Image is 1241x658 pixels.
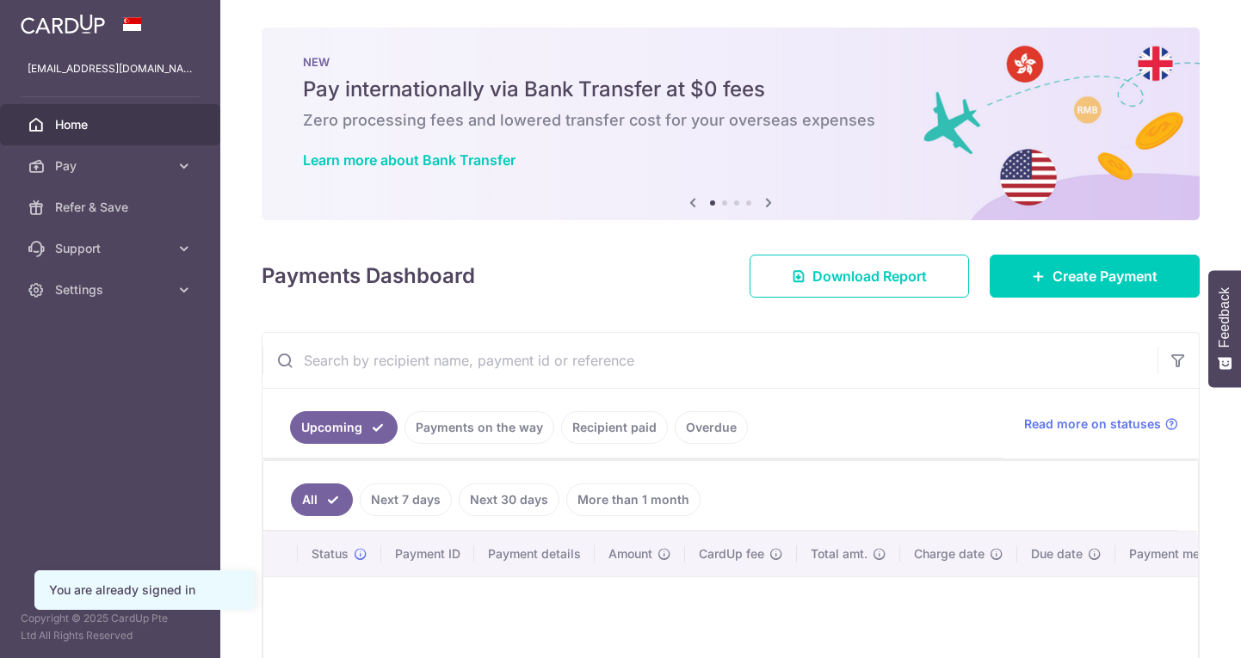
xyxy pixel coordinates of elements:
th: Payment ID [381,532,474,576]
span: Read more on statuses [1024,415,1161,433]
span: Status [312,545,349,563]
th: Payment details [474,532,595,576]
a: More than 1 month [566,483,701,516]
a: Next 30 days [459,483,559,516]
span: Total amt. [811,545,867,563]
button: Feedback - Show survey [1208,270,1241,387]
img: Bank transfer banner [262,28,1200,220]
h6: Zero processing fees and lowered transfer cost for your overseas expenses [303,110,1158,131]
span: Due date [1031,545,1083,563]
span: Feedback [1217,287,1232,347]
span: Refer & Save [55,199,169,216]
a: Upcoming [290,411,398,444]
iframe: Opens a widget where you can find more information [1130,606,1224,649]
a: Create Payment [990,255,1200,298]
div: You are already signed in [49,581,240,599]
h4: Payments Dashboard [262,261,475,292]
a: Next 7 days [360,483,452,516]
span: CardUp fee [699,545,764,563]
span: Pay [55,157,169,175]
span: Home [55,116,169,133]
input: Search by recipient name, payment id or reference [262,333,1158,388]
span: Settings [55,281,169,298]
p: [EMAIL_ADDRESS][DOMAIN_NAME] [28,60,193,77]
span: Support [55,240,169,257]
span: Amount [608,545,652,563]
span: Charge date [914,545,985,563]
a: Download Report [750,255,969,298]
span: Create Payment [1053,266,1158,286]
h5: Pay internationally via Bank Transfer at $0 fees [303,76,1158,103]
span: Download Report [812,266,927,286]
a: Payments on the way [404,411,554,444]
a: Learn more about Bank Transfer [303,151,516,169]
img: CardUp [21,14,105,34]
a: Recipient paid [561,411,668,444]
a: Overdue [675,411,748,444]
p: NEW [303,55,1158,69]
a: All [291,483,353,516]
a: Read more on statuses [1024,415,1178,433]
